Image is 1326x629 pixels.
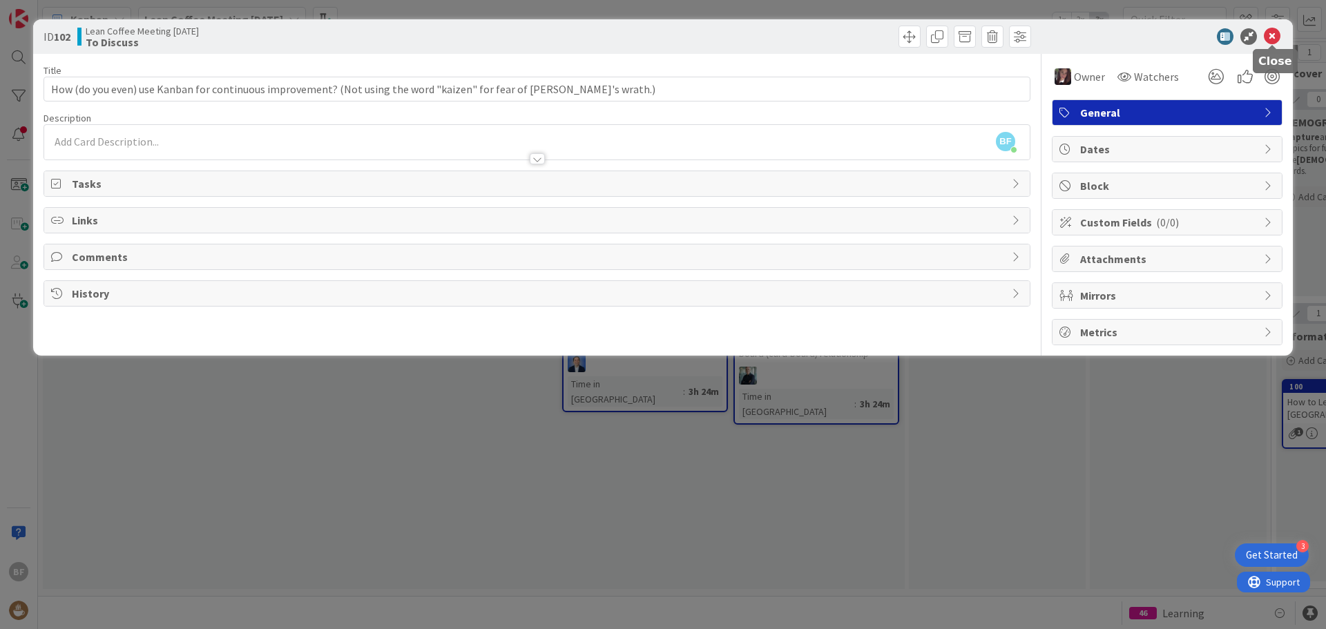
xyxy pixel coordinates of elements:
[1235,543,1309,567] div: Open Get Started checklist, remaining modules: 3
[44,112,91,124] span: Description
[72,175,1005,192] span: Tasks
[1296,540,1309,552] div: 3
[1055,68,1071,85] img: TD
[44,64,61,77] label: Title
[996,132,1015,151] span: BF
[86,26,199,37] span: Lean Coffee Meeting [DATE]
[1080,177,1257,194] span: Block
[72,285,1005,302] span: History
[1134,68,1179,85] span: Watchers
[86,37,199,48] b: To Discuss
[1156,215,1179,229] span: ( 0/0 )
[1246,548,1298,562] div: Get Started
[54,30,70,43] b: 102
[1080,104,1257,121] span: General
[1258,55,1292,68] h5: Close
[1080,141,1257,157] span: Dates
[1080,324,1257,340] span: Metrics
[44,77,1030,101] input: type card name here...
[72,212,1005,229] span: Links
[1080,214,1257,231] span: Custom Fields
[1080,287,1257,304] span: Mirrors
[44,28,70,45] span: ID
[29,2,63,19] span: Support
[72,249,1005,265] span: Comments
[1080,251,1257,267] span: Attachments
[1074,68,1105,85] span: Owner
